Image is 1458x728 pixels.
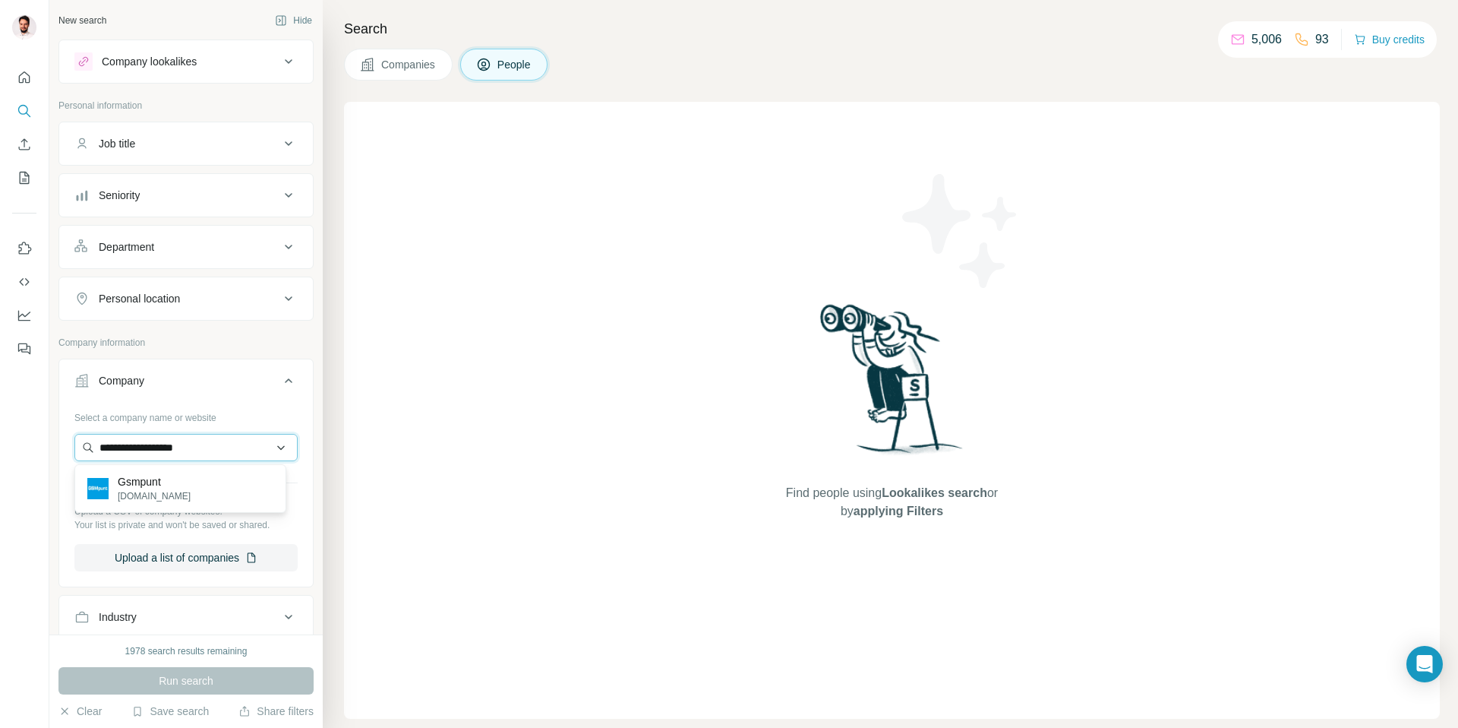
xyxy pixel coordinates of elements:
[892,163,1029,299] img: Surfe Illustration - Stars
[125,644,248,658] div: 1978 search results remaining
[882,486,987,499] span: Lookalikes search
[99,291,180,306] div: Personal location
[87,478,109,499] img: Gsmpunt
[74,544,298,571] button: Upload a list of companies
[12,268,36,296] button: Use Surfe API
[264,9,323,32] button: Hide
[74,405,298,425] div: Select a company name or website
[131,704,209,719] button: Save search
[59,362,313,405] button: Company
[12,131,36,158] button: Enrich CSV
[1251,30,1282,49] p: 5,006
[1315,30,1329,49] p: 93
[813,300,971,470] img: Surfe Illustration - Woman searching with binoculars
[59,280,313,317] button: Personal location
[74,518,298,532] p: Your list is private and won't be saved or shared.
[854,505,943,518] span: applying Filters
[58,99,314,112] p: Personal information
[99,373,144,388] div: Company
[238,704,314,719] button: Share filters
[12,235,36,262] button: Use Surfe on LinkedIn
[59,177,313,214] button: Seniority
[58,336,314,350] p: Company information
[1406,646,1443,682] div: Open Intercom Messenger
[12,64,36,91] button: Quick start
[99,609,137,625] div: Industry
[99,136,135,151] div: Job title
[1354,29,1425,50] button: Buy credits
[118,474,191,489] p: Gsmpunt
[12,97,36,125] button: Search
[118,489,191,503] p: [DOMAIN_NAME]
[59,125,313,162] button: Job title
[344,18,1440,40] h4: Search
[12,164,36,191] button: My lists
[99,188,140,203] div: Seniority
[59,43,313,80] button: Company lookalikes
[59,229,313,265] button: Department
[381,57,437,72] span: Companies
[99,239,154,255] div: Department
[12,335,36,362] button: Feedback
[497,57,532,72] span: People
[59,599,313,635] button: Industry
[12,302,36,329] button: Dashboard
[58,14,106,27] div: New search
[102,54,197,69] div: Company lookalikes
[12,15,36,40] img: Avatar
[770,484,1013,521] span: Find people using or by
[58,704,102,719] button: Clear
